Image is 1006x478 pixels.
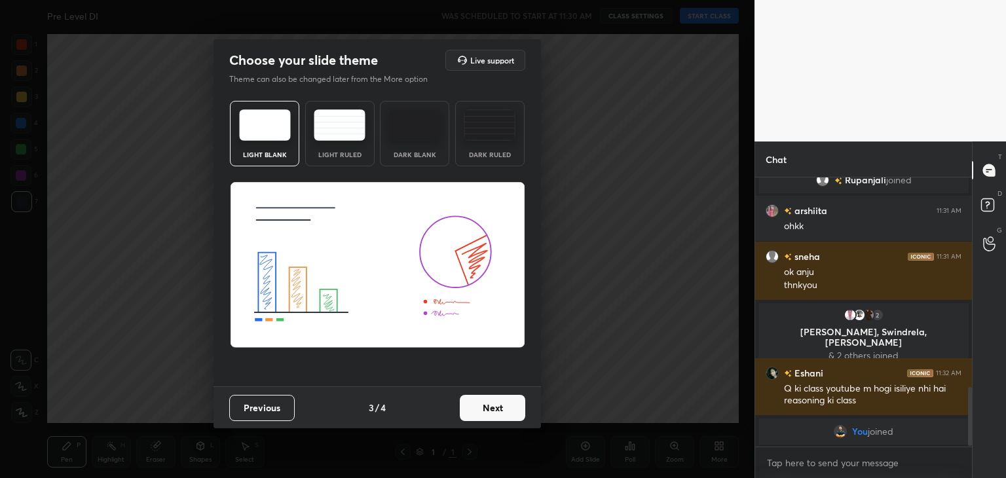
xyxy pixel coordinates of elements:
[229,395,295,421] button: Previous
[766,327,961,348] p: [PERSON_NAME], Swindrela, [PERSON_NAME]
[784,253,792,261] img: no-rating-badge.077c3623.svg
[230,182,525,348] img: lightThemeBanner.fbc32fad.svg
[936,369,961,377] div: 11:32 AM
[997,225,1002,235] p: G
[314,151,366,158] div: Light Ruled
[792,204,827,217] h6: arshiita
[766,250,779,263] img: default.png
[998,152,1002,162] p: T
[871,308,884,322] div: 2
[852,426,868,437] span: You
[784,208,792,215] img: no-rating-badge.077c3623.svg
[464,151,516,158] div: Dark Ruled
[766,367,779,380] img: 3
[755,142,797,177] p: Chat
[997,189,1002,198] p: D
[381,401,386,414] h4: 4
[834,425,847,438] img: d84243986e354267bcc07dcb7018cb26.file
[844,308,857,322] img: b9827666cb6643afa2122850f2f49aa6.jpg
[375,401,379,414] h4: /
[470,56,514,64] h5: Live support
[369,401,374,414] h4: 3
[792,366,823,380] h6: Eshani
[853,308,866,322] img: 919e18aab7574d72ac07383e1604c2dc.jpg
[862,308,875,322] img: 624fc754f5ba48518c428b93550b73a2.jpg
[868,426,893,437] span: joined
[908,253,934,261] img: iconic-dark.1390631f.png
[229,73,441,85] p: Theme can also be changed later from the More option
[784,370,792,377] img: no-rating-badge.077c3623.svg
[886,175,912,185] span: joined
[937,253,961,261] div: 11:31 AM
[755,177,972,447] div: grid
[834,177,842,185] img: no-rating-badge.077c3623.svg
[229,52,378,69] h2: Choose your slide theme
[464,109,515,141] img: darkRuledTheme.de295e13.svg
[937,207,961,215] div: 11:31 AM
[239,109,291,141] img: lightTheme.e5ed3b09.svg
[766,204,779,217] img: f5c7fef8f802425f9039225424f007ca.png
[907,369,933,377] img: iconic-dark.1390631f.png
[314,109,365,141] img: lightRuledTheme.5fabf969.svg
[460,395,525,421] button: Next
[784,382,961,407] div: Q ki class youtube m hogi isiliye nhi hai reasoning ki class
[784,220,961,233] div: ohkk
[792,249,820,263] h6: sneha
[766,350,961,361] p: & 2 others joined
[784,266,961,279] div: ok anju
[238,151,291,158] div: Light Blank
[816,174,829,187] img: default.png
[784,279,961,292] div: thnkyou
[389,109,441,141] img: darkTheme.f0cc69e5.svg
[845,175,886,185] span: Rupanjali
[388,151,441,158] div: Dark Blank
